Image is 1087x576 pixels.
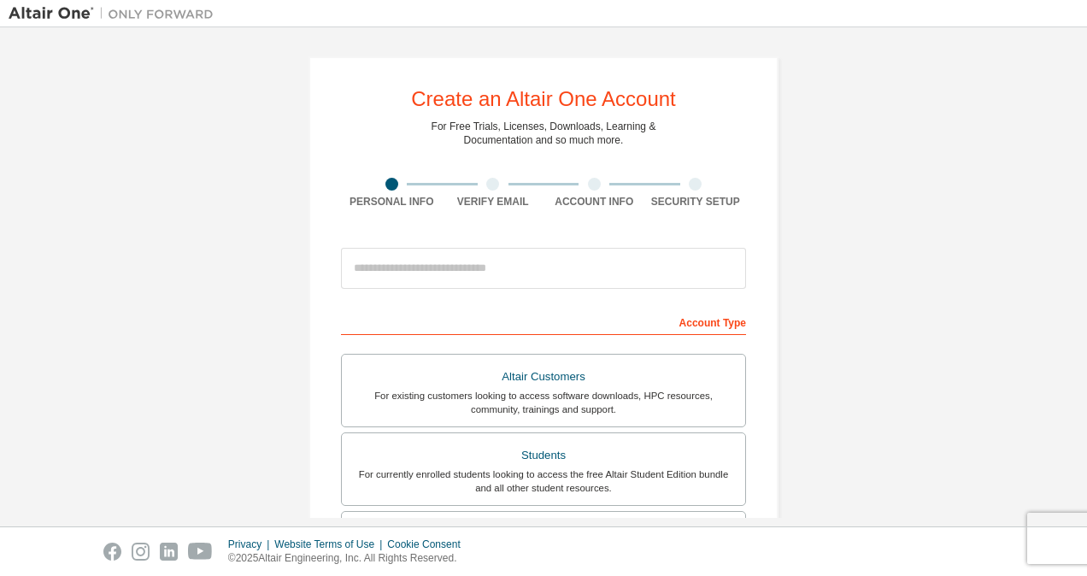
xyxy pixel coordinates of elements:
div: Account Type [341,308,746,335]
div: Website Terms of Use [274,538,387,551]
img: youtube.svg [188,543,213,561]
div: Verify Email [443,195,544,209]
div: Cookie Consent [387,538,470,551]
img: facebook.svg [103,543,121,561]
img: linkedin.svg [160,543,178,561]
div: For existing customers looking to access software downloads, HPC resources, community, trainings ... [352,389,735,416]
p: © 2025 Altair Engineering, Inc. All Rights Reserved. [228,551,471,566]
img: instagram.svg [132,543,150,561]
div: For Free Trials, Licenses, Downloads, Learning & Documentation and so much more. [432,120,656,147]
div: For currently enrolled students looking to access the free Altair Student Edition bundle and all ... [352,467,735,495]
div: Account Info [543,195,645,209]
div: Privacy [228,538,274,551]
div: Security Setup [645,195,747,209]
div: Students [352,444,735,467]
img: Altair One [9,5,222,22]
div: Personal Info [341,195,443,209]
div: Altair Customers [352,365,735,389]
div: Create an Altair One Account [411,89,676,109]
